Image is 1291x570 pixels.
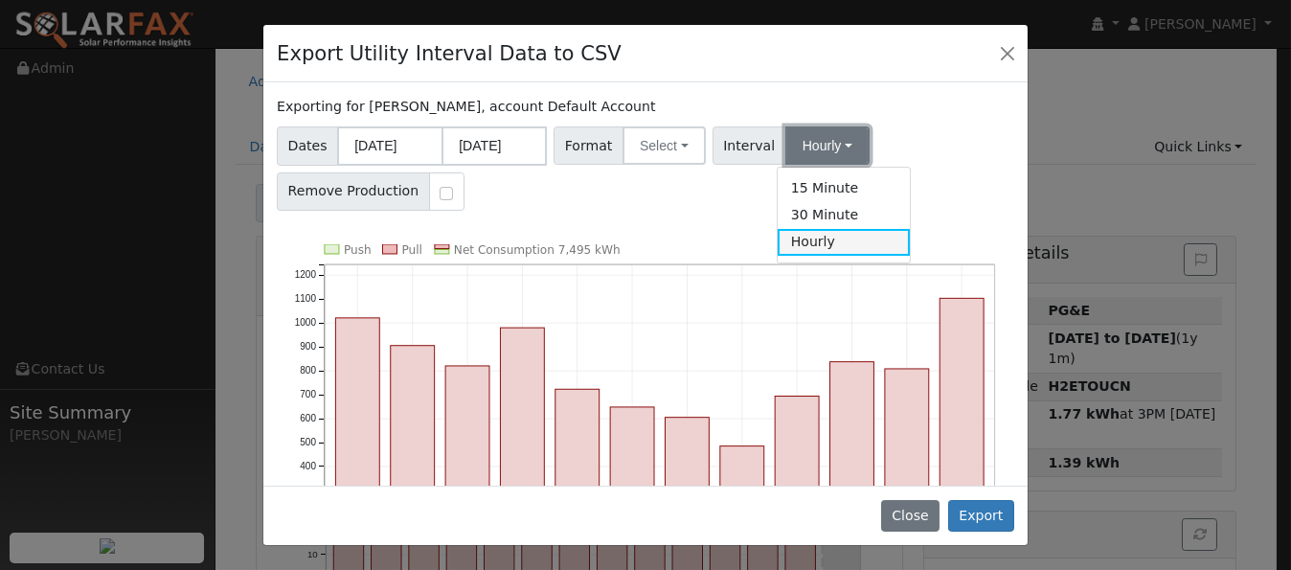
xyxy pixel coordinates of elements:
button: Export [948,500,1014,533]
span: Remove Production [277,172,430,211]
text: 1200 [295,269,317,280]
rect: onclick="" [885,369,929,562]
rect: onclick="" [830,361,874,561]
rect: onclick="" [555,389,600,562]
text: Push [344,243,372,257]
rect: onclick="" [666,418,710,562]
rect: onclick="" [501,328,545,562]
text: 1000 [295,317,317,328]
rect: onclick="" [940,298,985,562]
span: Format [554,126,623,165]
button: Select [623,126,706,165]
text: 700 [300,389,316,399]
text: 900 [300,341,316,352]
text: 800 [300,365,316,376]
text: Pull [402,243,422,257]
text: 300 [300,485,316,495]
text: 400 [300,461,316,471]
a: 30 Minute [778,201,911,228]
button: Hourly [785,126,870,165]
span: Dates [277,126,338,166]
label: Exporting for [PERSON_NAME], account Default Account [277,97,655,117]
h4: Export Utility Interval Data to CSV [277,38,622,69]
rect: onclick="" [445,366,489,562]
text: 600 [300,413,316,423]
rect: onclick="" [610,407,654,562]
text: 500 [300,437,316,447]
a: 15 Minute [778,174,911,201]
rect: onclick="" [775,396,819,561]
span: Interval [713,126,786,165]
text: Net Consumption 7,495 kWh [454,243,621,257]
text: 1100 [295,293,317,304]
a: Hourly [778,229,911,256]
rect: onclick="" [391,346,435,562]
button: Close [881,500,940,533]
rect: onclick="" [336,318,380,562]
rect: onclick="" [720,446,764,562]
button: Close [994,39,1021,66]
